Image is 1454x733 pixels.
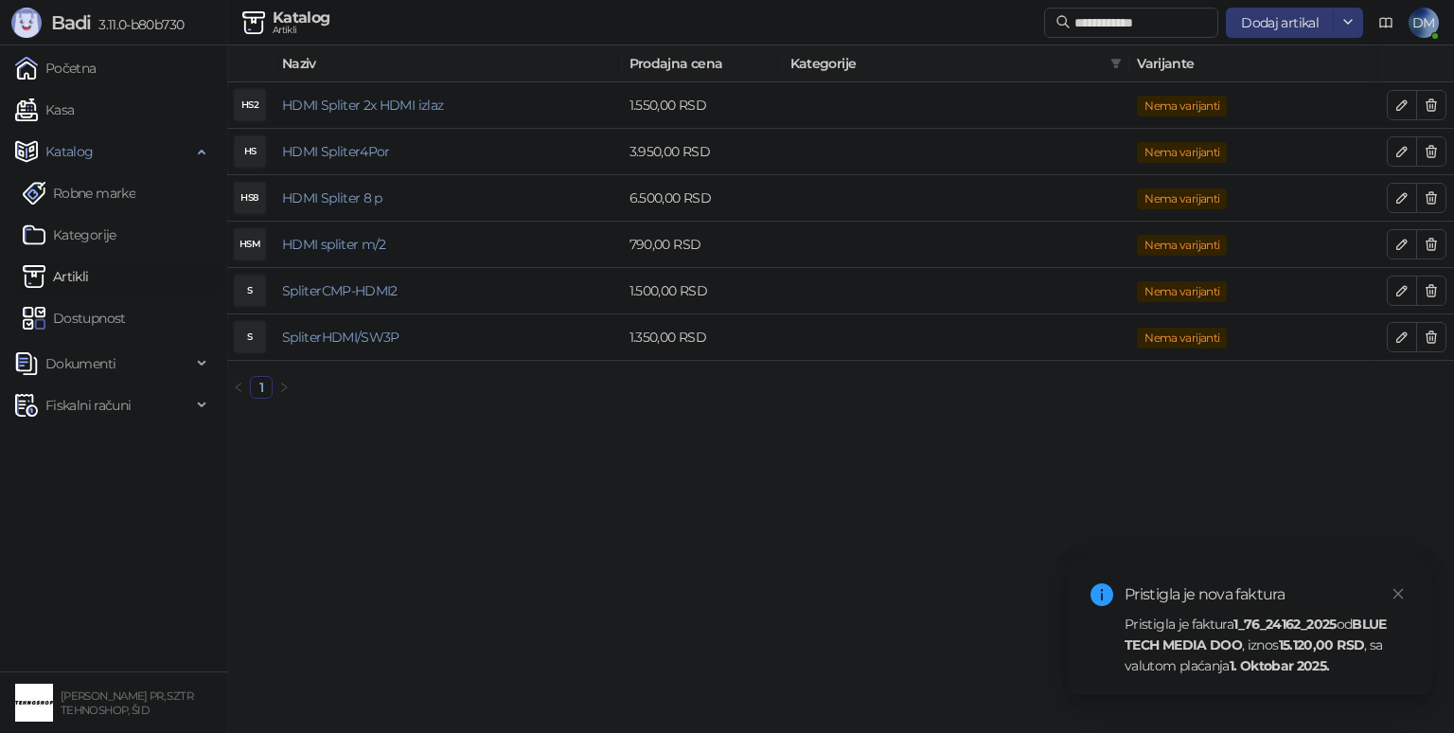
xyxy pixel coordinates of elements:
[1279,636,1365,653] strong: 15.120,00 RSD
[11,8,42,38] img: Logo
[1107,49,1126,78] span: filter
[15,49,97,87] a: Početna
[235,229,265,259] div: HSM
[622,222,783,268] td: 790,00 RSD
[790,53,1104,74] span: Kategorije
[1388,583,1409,604] a: Close
[91,16,184,33] span: 3.11.0-b80b730
[235,136,265,167] div: HS
[235,276,265,306] div: S
[242,11,265,34] img: Artikli
[15,91,74,129] a: Kasa
[23,174,135,212] a: Robne marke
[1371,8,1401,38] a: Dokumentacija
[282,329,399,346] a: SpliterHDMI/SW3P
[282,143,390,160] a: HDMI Spliter4Por
[275,222,622,268] td: HDMI spliter m/2
[51,11,91,34] span: Badi
[45,386,131,424] span: Fiskalni računi
[273,10,330,26] div: Katalog
[15,684,53,722] img: 64x64-companyLogo-68805acf-9e22-4a20-bcb3-9756868d3d19.jpeg
[235,90,265,120] div: HS2
[282,189,382,206] a: HDMI Spliter 8 p
[235,183,265,213] div: HS8
[23,216,116,254] a: Kategorije
[250,376,273,399] li: 1
[275,314,622,361] td: SpliterHDMI/SW3P
[233,382,244,393] span: left
[1230,657,1330,674] strong: 1. Oktobar 2025.
[1241,14,1319,31] span: Dodaj artikal
[273,26,330,35] div: Artikli
[622,314,783,361] td: 1.350,00 RSD
[278,382,290,393] span: right
[23,265,45,288] img: Artikli
[622,45,783,82] th: Prodajna cena
[235,322,265,352] div: S
[273,376,295,399] button: right
[1137,328,1227,349] span: Nema varijanti
[1226,8,1334,38] button: Dodaj artikal
[23,299,126,337] a: Dostupnost
[1137,281,1227,302] span: Nema varijanti
[622,175,783,222] td: 6.500,00 RSD
[227,376,250,399] li: Prethodna strana
[45,133,94,170] span: Katalog
[282,97,443,114] a: HDMI Spliter 2x HDMI izlaz
[275,45,622,82] th: Naziv
[275,175,622,222] td: HDMI Spliter 8 p
[282,282,398,299] a: SpliterCMP-HDMI2
[1137,188,1227,209] span: Nema varijanti
[23,258,89,295] a: ArtikliArtikli
[227,376,250,399] button: left
[622,268,783,314] td: 1.500,00 RSD
[1090,583,1113,606] span: info-circle
[275,268,622,314] td: SpliterCMP-HDMI2
[1137,235,1227,256] span: Nema varijanti
[251,377,272,398] a: 1
[275,82,622,129] td: HDMI Spliter 2x HDMI izlaz
[1125,614,1409,676] div: Pristigla je faktura od , iznos , sa valutom plaćanja
[1409,8,1439,38] span: DM
[275,129,622,175] td: HDMI Spliter4Por
[1233,616,1336,633] strong: 1_76_24162_2025
[45,345,115,383] span: Dokumenti
[273,376,295,399] li: Sledeća strana
[1137,142,1227,163] span: Nema varijanti
[1392,587,1405,600] span: close
[1125,583,1409,606] div: Pristigla je nova faktura
[622,129,783,175] td: 3.950,00 RSD
[1125,616,1387,653] strong: BLUE TECH MEDIA DOO
[61,689,193,717] small: [PERSON_NAME] PR, SZTR TEHNOSHOP, ŠID
[622,82,783,129] td: 1.550,00 RSD
[282,236,386,253] a: HDMI spliter m/2
[1137,96,1227,116] span: Nema varijanti
[1110,58,1122,69] span: filter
